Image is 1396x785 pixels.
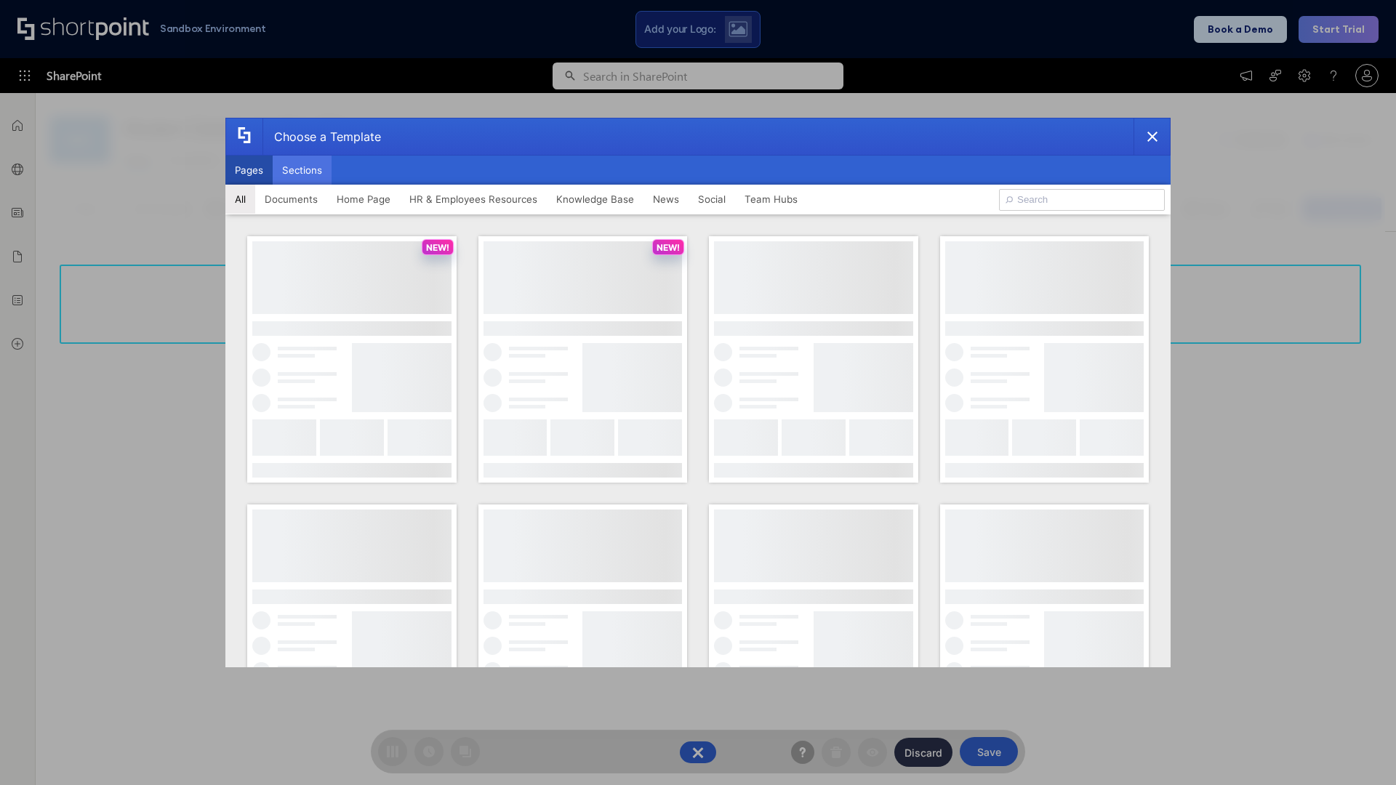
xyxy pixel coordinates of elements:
button: News [643,185,689,214]
iframe: Chat Widget [1323,715,1396,785]
button: Sections [273,156,332,185]
button: All [225,185,255,214]
input: Search [999,189,1165,211]
button: HR & Employees Resources [400,185,547,214]
button: Knowledge Base [547,185,643,214]
div: template selector [225,118,1171,667]
button: Documents [255,185,327,214]
button: Home Page [327,185,400,214]
button: Team Hubs [735,185,807,214]
button: Pages [225,156,273,185]
div: Choose a Template [262,118,381,155]
p: NEW! [657,242,680,253]
button: Social [689,185,735,214]
p: NEW! [426,242,449,253]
